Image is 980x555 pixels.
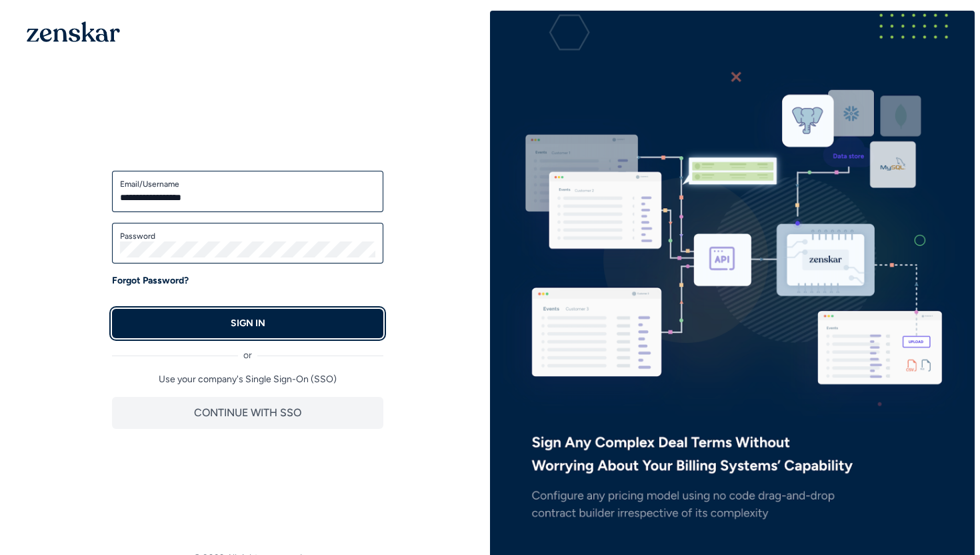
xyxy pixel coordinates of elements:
[112,397,383,429] button: CONTINUE WITH SSO
[27,21,120,42] img: 1OGAJ2xQqyY4LXKgY66KYq0eOWRCkrZdAb3gUhuVAqdWPZE9SRJmCz+oDMSn4zDLXe31Ii730ItAGKgCKgCCgCikA4Av8PJUP...
[120,231,375,241] label: Password
[112,309,383,338] button: SIGN IN
[112,338,383,362] div: or
[231,317,265,330] p: SIGN IN
[112,274,189,288] a: Forgot Password?
[112,373,383,386] p: Use your company's Single Sign-On (SSO)
[120,179,375,189] label: Email/Username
